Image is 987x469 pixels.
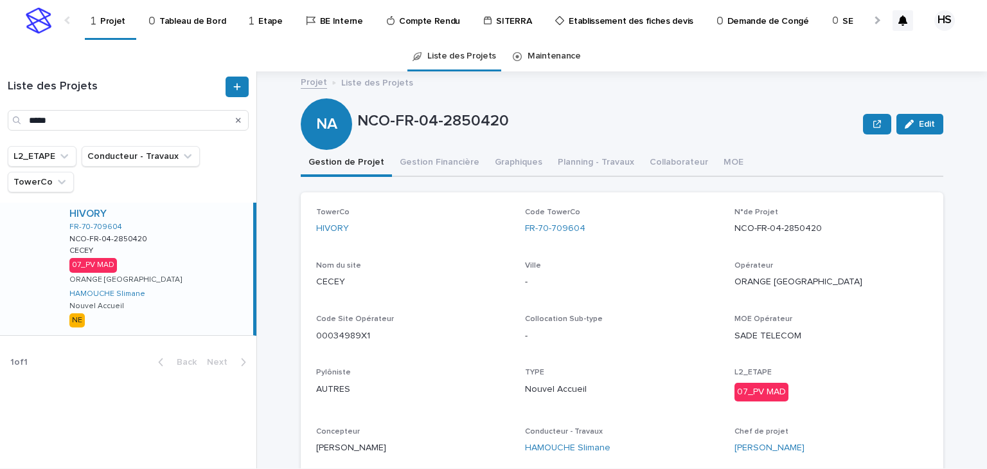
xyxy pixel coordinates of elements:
[26,8,51,33] img: stacker-logo-s-only.png
[69,208,107,220] a: HIVORY
[734,262,773,270] span: Opérateur
[550,150,642,177] button: Planning - Travaux
[525,208,580,216] span: Code TowerCo
[734,383,788,401] div: 07_PV MAD
[69,290,145,299] a: HAMOUCHE Slimane
[69,244,96,255] p: CECEY
[525,428,603,436] span: Conducteur - Travaux
[316,428,360,436] span: Concepteur
[734,428,788,436] span: Chef de projet
[69,275,182,284] p: ORANGE [GEOGRAPHIC_DATA]
[301,63,352,133] div: NA
[934,10,955,31] div: HS
[301,150,392,177] button: Gestion de Projet
[734,369,772,376] span: L2_ETAPE
[169,358,197,367] span: Back
[427,41,496,71] a: Liste des Projets
[8,146,76,167] button: L2_ETAPE
[525,383,718,396] p: Nouvel Accueil
[392,150,487,177] button: Gestion Financière
[316,369,351,376] span: Pylôniste
[8,172,74,192] button: TowerCo
[528,41,581,71] a: Maintenance
[316,275,510,289] p: CECEY
[316,441,510,455] p: [PERSON_NAME]
[734,329,928,343] p: SADE TELECOM
[69,258,117,272] div: 07_PV MAD
[525,222,585,235] a: FR-70-709604
[487,150,550,177] button: Graphiques
[734,208,778,216] span: N°de Projet
[357,112,858,131] p: NCO-FR-04-2850420
[148,356,202,368] button: Back
[8,80,223,94] h1: Liste des Projets
[207,358,235,367] span: Next
[525,441,610,455] a: HAMOUCHE Slimane
[69,313,85,327] div: NE
[896,114,943,134] button: Edit
[525,275,718,289] p: -
[734,275,928,289] p: ORANGE [GEOGRAPHIC_DATA]
[734,441,805,455] a: [PERSON_NAME]
[202,356,256,368] button: Next
[716,150,751,177] button: MOE
[525,315,603,323] span: Collocation Sub-type
[642,150,716,177] button: Collaborateur
[525,369,544,376] span: TYPE
[316,262,361,270] span: Nom du site
[316,383,510,396] p: AUTRES
[525,262,541,270] span: Ville
[69,223,122,232] a: FR-70-709604
[734,315,792,323] span: MOE Opérateur
[341,75,413,89] p: Liste des Projets
[525,329,718,343] p: -
[8,110,249,131] input: Search
[316,315,394,323] span: Code Site Opérateur
[316,208,350,216] span: TowerCo
[69,302,124,311] p: Nouvel Accueil
[316,329,510,343] p: 00034989X1
[316,222,349,235] a: HIVORY
[69,232,150,244] p: NCO-FR-04-2850420
[301,74,327,89] a: Projet
[82,146,200,167] button: Conducteur - Travaux
[734,222,928,235] p: NCO-FR-04-2850420
[919,120,935,129] span: Edit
